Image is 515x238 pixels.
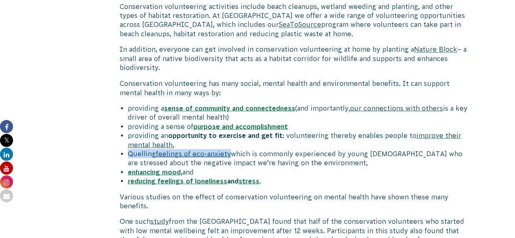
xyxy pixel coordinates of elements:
[120,79,449,96] span: Conservation volunteering has many social, mental health and environmental benefits. It can suppo...
[295,104,350,111] span: (and importantly,
[128,122,193,130] span: providing a sense of
[414,46,457,53] a: Nature Block
[259,177,261,184] span: .
[120,3,465,28] span: Conservation volunteering activities include beach cleanups, wetland weeding and planting, and ot...
[227,177,239,184] b: and
[151,217,169,225] a: study
[239,177,259,184] a: stress
[128,104,164,111] span: providing a
[128,131,168,139] span: providing an
[120,193,448,209] span: Various studies on the effect of conservation volunteering on mental health have shown these many...
[120,46,414,53] span: In addition, everyone can get involved in conservation volunteering at home by planting a
[173,141,174,148] span: ,
[156,150,231,157] a: feelings of eco-anxiety
[120,46,467,71] span: – a small area of native biodiversity that acts as a habitat corridor for wildlife and supports a...
[128,168,181,175] a: enhancing mood
[279,21,321,28] a: SeaToSource
[181,168,182,175] b: ,
[128,131,461,148] a: improve their mental health
[168,131,283,139] b: opportunity to exercise and get fit
[350,104,443,111] a: our connections with others
[283,131,416,139] span: : volunteering thereby enables people to
[182,168,194,175] span: and
[120,21,461,37] span: program where volunteers can take part in beach cleanups, habitat restoration and reducing plasti...
[193,122,288,130] a: purpose and accomplishment
[128,150,462,166] span: which is commonly experienced by young [DEMOGRAPHIC_DATA] who are stressed about the negative imp...
[164,104,295,111] a: sense of community and connectedness
[120,217,151,225] span: One such
[128,150,156,157] span: Quelling
[128,177,227,184] a: reducing feelings of loneliness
